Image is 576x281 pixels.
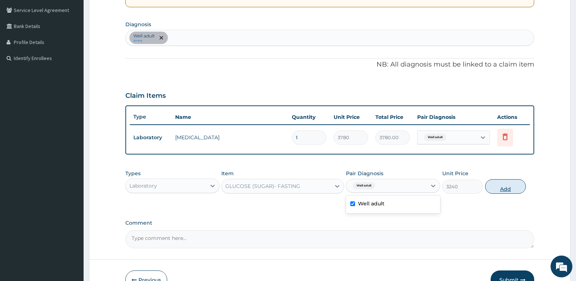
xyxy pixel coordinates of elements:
p: Well adult [133,33,155,39]
td: [MEDICAL_DATA] [172,130,288,145]
label: Well adult [358,200,384,207]
label: Pair Diagnosis [346,170,383,177]
span: Well adult [353,182,375,189]
label: Types [125,170,141,177]
p: NB: All diagnosis must be linked to a claim item [125,60,534,69]
label: Diagnosis [125,21,151,28]
div: GLUCOSE (SUGAR)- FASTING [225,182,300,190]
th: Type [130,110,172,124]
span: Well adult [424,134,446,141]
div: Minimize live chat window [119,4,137,21]
th: Quantity [288,110,330,124]
button: Add [485,179,526,194]
td: Laboratory [130,131,172,144]
h3: Claim Items [125,92,166,100]
th: Total Price [372,110,414,124]
label: Unit Price [442,170,468,177]
span: remove selection option [158,35,165,41]
label: Item [221,170,234,177]
th: Unit Price [330,110,372,124]
div: Laboratory [129,182,157,189]
textarea: Type your message and hit 'Enter' [4,198,138,224]
span: We're online! [42,92,100,165]
div: Chat with us now [38,41,122,50]
small: query [133,39,155,43]
th: Actions [494,110,530,124]
th: Name [172,110,288,124]
img: d_794563401_company_1708531726252_794563401 [13,36,29,55]
label: Comment [125,220,534,226]
th: Pair Diagnosis [414,110,494,124]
